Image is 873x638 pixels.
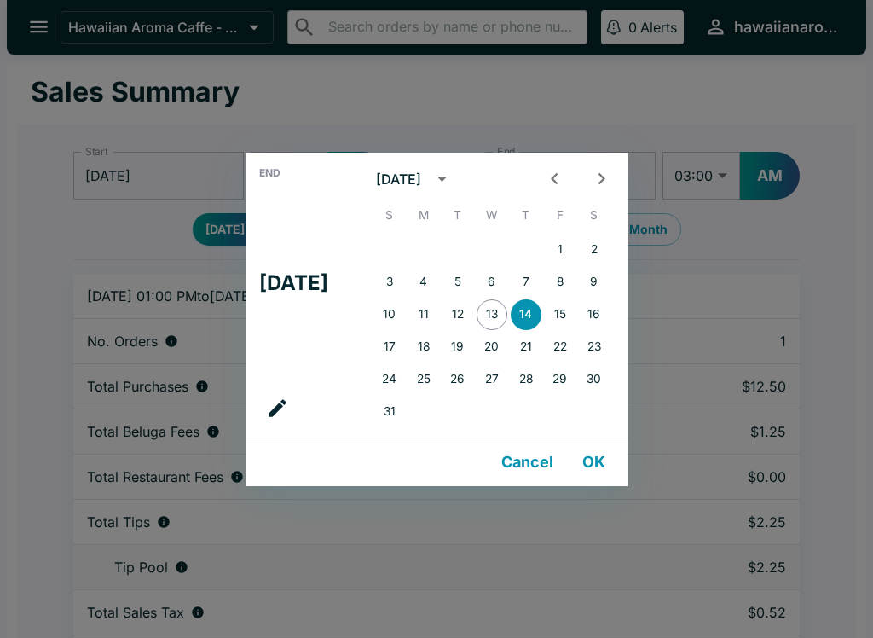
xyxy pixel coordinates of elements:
button: 9 [579,267,610,298]
h4: [DATE] [259,270,328,296]
button: 31 [374,397,405,427]
button: 3 [374,267,405,298]
button: Previous month [539,163,570,194]
button: 28 [511,364,541,395]
button: calendar view is open, go to text input view [259,390,296,426]
div: [DATE] [376,171,421,188]
span: Wednesday [477,199,507,233]
button: 1 [545,235,575,265]
button: 23 [579,332,610,362]
button: 15 [545,299,575,330]
button: 5 [442,267,473,298]
span: Thursday [511,199,541,233]
span: Tuesday [442,199,473,233]
button: 24 [374,364,405,395]
button: 18 [408,332,439,362]
button: 10 [374,299,405,330]
span: Friday [545,199,575,233]
button: 26 [442,364,473,395]
button: 14 [511,299,541,330]
button: 16 [579,299,610,330]
button: 19 [442,332,473,362]
button: 2 [579,235,610,265]
button: 29 [545,364,575,395]
button: 17 [374,332,405,362]
button: OK [567,445,622,479]
button: 7 [511,267,541,298]
span: Sunday [374,199,405,233]
button: 20 [477,332,507,362]
button: 25 [408,364,439,395]
span: Saturday [579,199,610,233]
button: 11 [408,299,439,330]
span: End [259,166,280,180]
button: 30 [579,364,610,395]
button: Cancel [494,445,560,479]
button: 6 [477,267,507,298]
span: Monday [408,199,439,233]
button: 22 [545,332,575,362]
button: 8 [545,267,575,298]
button: 27 [477,364,507,395]
button: 13 [477,299,507,330]
button: calendar view is open, switch to year view [426,163,458,194]
button: 12 [442,299,473,330]
button: 4 [408,267,439,298]
button: Next month [586,163,617,194]
button: 21 [511,332,541,362]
